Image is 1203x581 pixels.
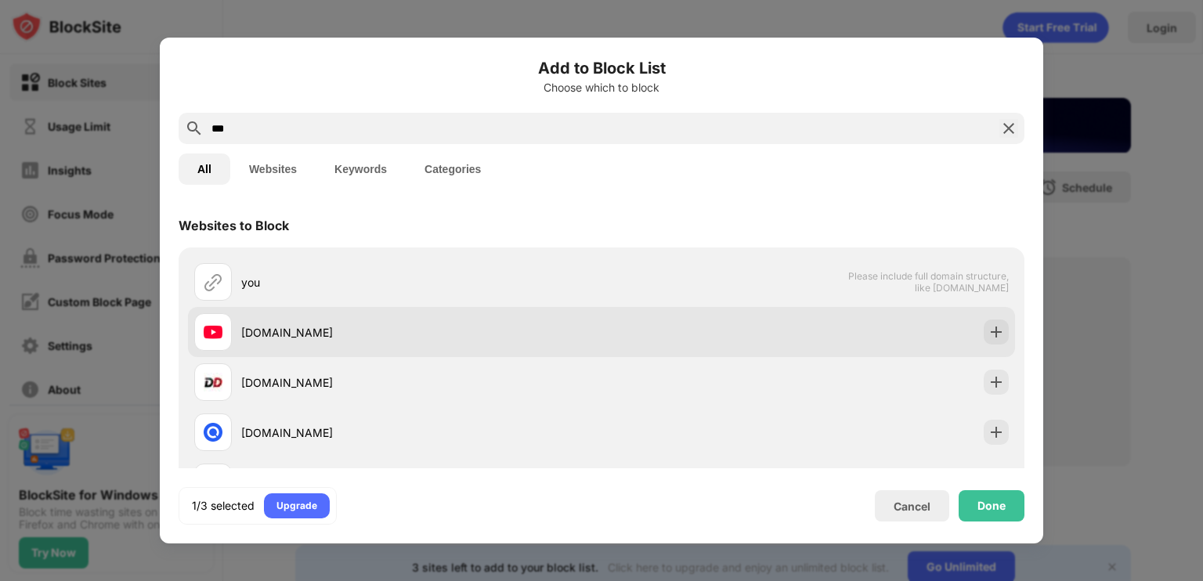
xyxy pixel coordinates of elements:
[179,153,230,185] button: All
[179,56,1024,80] h6: Add to Block List
[204,373,222,392] img: favicons
[241,374,601,391] div: [DOMAIN_NAME]
[316,153,406,185] button: Keywords
[204,423,222,442] img: favicons
[406,153,500,185] button: Categories
[179,81,1024,94] div: Choose which to block
[179,218,289,233] div: Websites to Block
[185,119,204,138] img: search.svg
[241,274,601,290] div: you
[204,323,222,341] img: favicons
[204,272,222,291] img: url.svg
[192,498,255,514] div: 1/3 selected
[276,498,317,514] div: Upgrade
[999,119,1018,138] img: search-close
[894,500,930,513] div: Cancel
[977,500,1006,512] div: Done
[847,270,1009,294] span: Please include full domain structure, like [DOMAIN_NAME]
[241,424,601,441] div: [DOMAIN_NAME]
[241,324,601,341] div: [DOMAIN_NAME]
[230,153,316,185] button: Websites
